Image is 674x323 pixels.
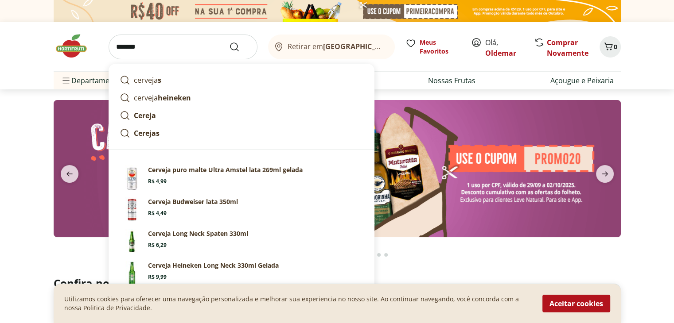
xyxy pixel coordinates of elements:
button: next [589,165,621,183]
span: Retirar em [288,42,386,50]
img: Cerveja Long Neck Spaten 330ml [120,229,144,254]
img: Cerveja Heineken Long Neck 330ml Gelada [120,261,144,286]
button: previous [54,165,86,183]
strong: Cereja [134,111,156,120]
span: R$ 9,99 [148,273,167,281]
button: Carrinho [600,36,621,58]
img: Hortifruti [54,33,98,59]
a: Nossas Frutas [428,75,475,86]
strong: heineken [158,93,191,103]
p: Cerveja puro malte Ultra Amstel lata 269ml gelada [148,165,303,174]
a: Comprar Novamente [547,38,588,58]
a: cervejaheineken [116,89,367,107]
button: Submit Search [229,42,250,52]
a: Meus Favoritos [405,38,460,56]
p: cerveja [134,92,191,103]
span: 0 [614,42,617,51]
a: Cerveja puro malte Ultra Amstel lata 269ml geladaR$ 4,99 [116,162,367,194]
span: R$ 6,29 [148,242,167,249]
a: Cereja [116,107,367,124]
span: R$ 4,49 [148,210,167,217]
img: Principal [120,197,144,222]
p: cerveja [134,75,161,85]
strong: s [158,75,161,85]
a: cervejas [116,71,367,89]
button: Menu [61,70,71,91]
p: Utilizamos cookies para oferecer uma navegação personalizada e melhorar sua experiencia no nosso ... [64,295,532,312]
a: Cerveja Heineken Long Neck 330ml GeladaCerveja Heineken Long Neck 330ml GeladaR$ 9,99 [116,258,367,289]
span: Departamentos [61,70,125,91]
h2: Confira nossos descontos exclusivos [54,276,621,290]
span: R$ 4,99 [148,178,167,185]
a: Oldemar [485,48,516,58]
b: [GEOGRAPHIC_DATA]/[GEOGRAPHIC_DATA] [323,42,472,51]
input: search [109,35,257,59]
a: PrincipalCerveja Budweiser lata 350mlR$ 4,49 [116,194,367,226]
button: Go to page 13 from fs-carousel [375,244,382,265]
button: Aceitar cookies [542,295,610,312]
a: Cerveja Long Neck Spaten 330mlCerveja Long Neck Spaten 330mlR$ 6,29 [116,226,367,258]
span: Olá, [485,37,525,58]
button: Retirar em[GEOGRAPHIC_DATA]/[GEOGRAPHIC_DATA] [268,35,395,59]
span: Meus Favoritos [420,38,460,56]
p: Cerveja Heineken Long Neck 330ml Gelada [148,261,279,270]
a: Açougue e Peixaria [550,75,614,86]
button: Go to page 14 from fs-carousel [382,244,390,265]
a: Cerejas [116,124,367,142]
p: Cerveja Budweiser lata 350ml [148,197,238,206]
p: Cerveja Long Neck Spaten 330ml [148,229,248,238]
strong: Cerejas [134,128,160,138]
